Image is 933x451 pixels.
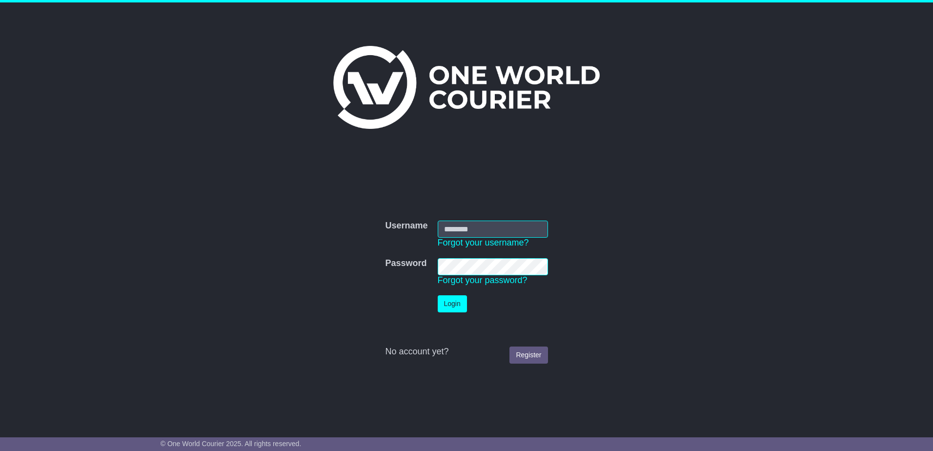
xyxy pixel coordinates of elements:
div: No account yet? [385,347,548,357]
a: Forgot your username? [438,238,529,247]
button: Login [438,295,467,312]
label: Password [385,258,426,269]
img: One World [333,46,600,129]
label: Username [385,221,427,231]
span: © One World Courier 2025. All rights reserved. [161,440,302,448]
a: Forgot your password? [438,275,527,285]
a: Register [509,347,548,364]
